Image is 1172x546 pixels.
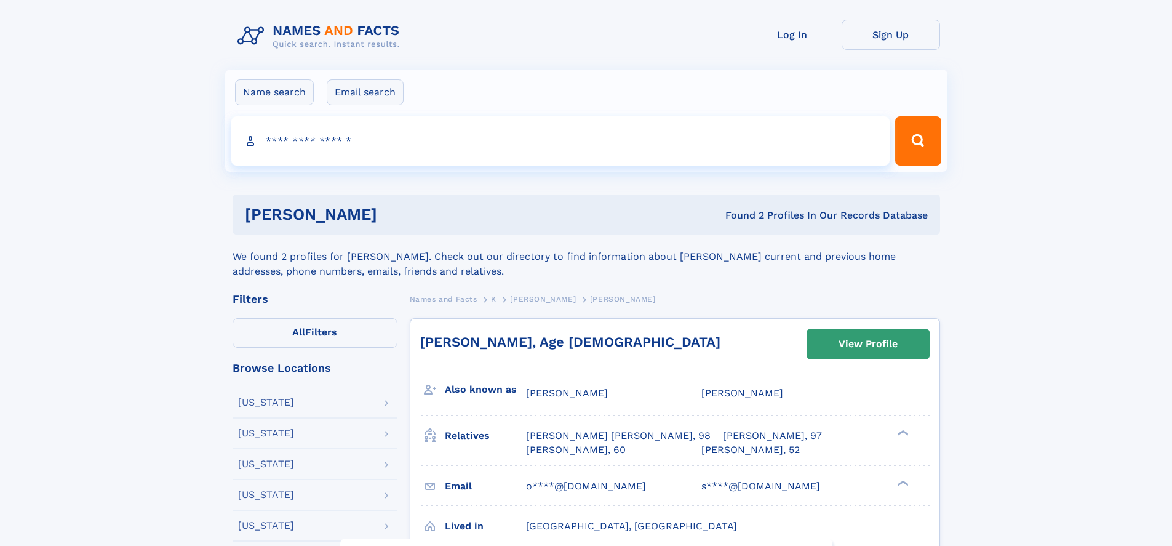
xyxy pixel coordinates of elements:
[327,79,404,105] label: Email search
[445,476,526,497] h3: Email
[842,20,940,50] a: Sign Up
[895,429,909,437] div: ❯
[723,429,822,443] a: [PERSON_NAME], 97
[491,295,496,303] span: K
[590,295,656,303] span: [PERSON_NAME]
[895,116,941,166] button: Search Button
[420,334,720,350] a: [PERSON_NAME], Age [DEMOGRAPHIC_DATA]
[410,291,477,307] a: Names and Facts
[238,459,294,469] div: [US_STATE]
[233,318,397,348] label: Filters
[491,291,496,307] a: K
[238,521,294,531] div: [US_STATE]
[743,20,842,50] a: Log In
[526,429,711,443] a: [PERSON_NAME] [PERSON_NAME], 98
[238,398,294,407] div: [US_STATE]
[233,294,397,305] div: Filters
[526,443,626,457] a: [PERSON_NAME], 60
[445,425,526,446] h3: Relatives
[233,20,410,53] img: Logo Names and Facts
[551,209,928,222] div: Found 2 Profiles In Our Records Database
[526,387,608,399] span: [PERSON_NAME]
[526,520,737,532] span: [GEOGRAPHIC_DATA], [GEOGRAPHIC_DATA]
[233,235,940,279] div: We found 2 profiles for [PERSON_NAME]. Check out our directory to find information about [PERSON_...
[807,329,929,359] a: View Profile
[235,79,314,105] label: Name search
[238,490,294,500] div: [US_STATE]
[245,207,551,222] h1: [PERSON_NAME]
[895,479,909,487] div: ❯
[238,428,294,438] div: [US_STATE]
[839,330,898,358] div: View Profile
[445,516,526,537] h3: Lived in
[701,443,800,457] a: [PERSON_NAME], 52
[445,379,526,400] h3: Also known as
[292,326,305,338] span: All
[231,116,890,166] input: search input
[510,291,576,307] a: [PERSON_NAME]
[510,295,576,303] span: [PERSON_NAME]
[233,363,397,374] div: Browse Locations
[701,387,783,399] span: [PERSON_NAME]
